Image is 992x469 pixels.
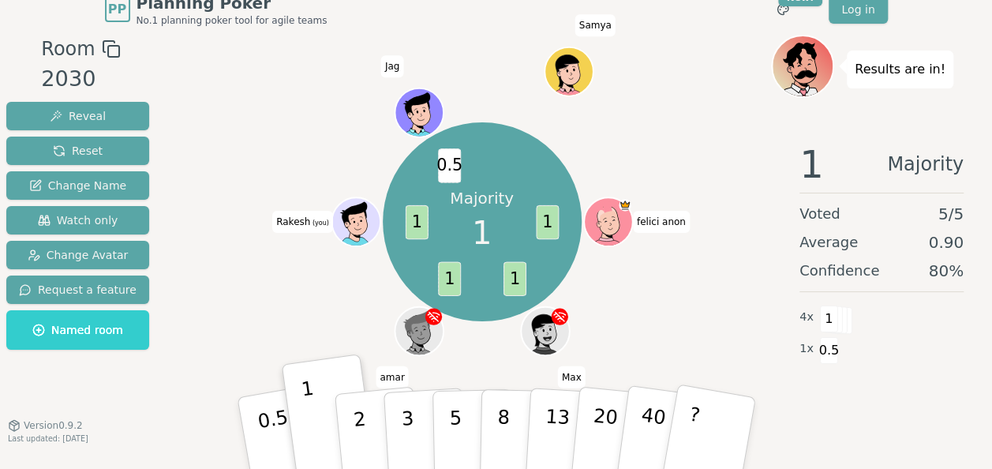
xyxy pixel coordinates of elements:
span: felici anon is the host [619,199,631,211]
span: Click to change your name [376,366,408,388]
span: Watch only [38,212,118,228]
button: Watch only [6,206,149,234]
span: (you) [310,219,329,227]
button: Reveal [6,102,149,130]
span: 1 [438,261,461,295]
span: Reveal [50,108,106,124]
span: Last updated: [DATE] [8,434,88,443]
button: Change Avatar [6,241,149,269]
button: Reset [6,137,149,165]
span: 1 [536,204,559,238]
span: 1 [820,306,838,332]
p: 1 [300,377,324,463]
span: Voted [799,203,840,225]
span: 80 % [929,260,964,282]
button: Change Name [6,171,149,200]
span: Room [41,35,95,63]
button: Request a feature [6,276,149,304]
span: Click to change your name [381,55,404,77]
span: 1 [405,204,428,238]
span: Named room [32,322,123,338]
span: 4 x [799,309,814,326]
span: Reset [53,143,103,159]
span: Change Name [29,178,126,193]
span: Click to change your name [272,211,333,233]
span: Click to change your name [558,366,586,388]
p: Results are in! [855,58,945,81]
span: 0.5 [820,337,838,364]
span: 1 [472,209,492,257]
span: 1 [799,145,824,183]
span: 1 x [799,340,814,358]
button: Click to change your avatar [333,199,379,245]
button: Named room [6,310,149,350]
span: Click to change your name [633,211,690,233]
p: Majority [450,187,514,209]
span: 0.5 [438,148,461,182]
span: Majority [887,145,964,183]
span: Request a feature [19,282,137,298]
span: 5 / 5 [938,203,964,225]
span: Click to change your name [575,14,616,36]
span: 0.90 [928,231,964,253]
span: 1 [503,261,526,295]
span: Average [799,231,858,253]
span: Version 0.9.2 [24,419,83,432]
button: Version0.9.2 [8,419,83,432]
span: Change Avatar [28,247,129,263]
div: 2030 [41,63,120,96]
span: No.1 planning poker tool for agile teams [137,14,328,27]
span: Confidence [799,260,879,282]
